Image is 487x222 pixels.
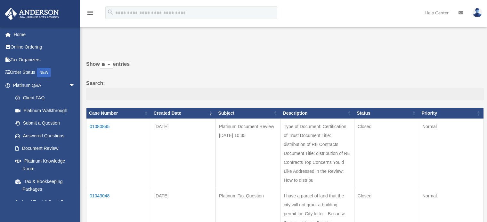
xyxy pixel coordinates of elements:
[280,119,354,188] td: Type of Document: Certification of Trust Document Title: distribution of RE Contracts Document Ti...
[9,195,82,208] a: Land Trust & Deed Forum
[9,92,82,104] a: Client FAQ
[354,119,419,188] td: Closed
[86,119,151,188] td: 01080845
[280,108,354,119] th: Description: activate to sort column ascending
[107,9,114,16] i: search
[86,11,94,17] a: menu
[151,108,216,119] th: Created Date: activate to sort column ascending
[86,108,151,119] th: Case Number: activate to sort column ascending
[4,53,85,66] a: Tax Organizers
[151,119,216,188] td: [DATE]
[9,104,82,117] a: Platinum Walkthrough
[419,108,483,119] th: Priority: activate to sort column ascending
[9,117,82,130] a: Submit a Question
[69,79,82,92] span: arrow_drop_down
[4,79,82,92] a: Platinum Q&Aarrow_drop_down
[4,41,85,54] a: Online Ordering
[4,28,85,41] a: Home
[100,61,113,69] select: Showentries
[9,129,78,142] a: Answered Questions
[9,142,82,155] a: Document Review
[419,119,483,188] td: Normal
[9,175,82,195] a: Tax & Bookkeeping Packages
[216,119,280,188] td: Platinum Document Review [DATE] 10:35
[86,88,484,100] input: Search:
[354,108,419,119] th: Status: activate to sort column ascending
[473,8,482,17] img: User Pic
[216,108,280,119] th: Subject: activate to sort column ascending
[3,8,61,20] img: Anderson Advisors Platinum Portal
[37,68,51,77] div: NEW
[86,60,484,75] label: Show entries
[86,79,484,100] label: Search:
[9,155,82,175] a: Platinum Knowledge Room
[86,9,94,17] i: menu
[4,66,85,79] a: Order StatusNEW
